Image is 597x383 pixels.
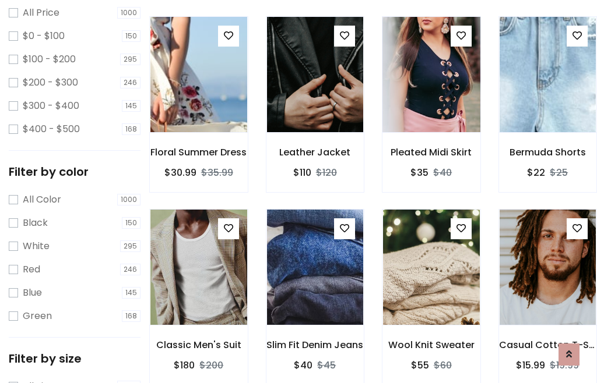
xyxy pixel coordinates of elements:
[201,166,233,179] del: $35.99
[382,339,480,350] h6: Wool Knit Sweater
[23,99,79,113] label: $300 - $400
[23,6,59,20] label: All Price
[23,239,50,253] label: White
[23,52,76,66] label: $100 - $200
[117,194,141,205] span: 1000
[433,166,452,179] del: $40
[527,167,545,178] h6: $22
[434,359,452,372] del: $60
[266,147,364,158] h6: Leather Jacket
[120,77,141,88] span: 246
[550,359,579,372] del: $19.99
[164,167,196,178] h6: $30.99
[150,339,248,350] h6: Classic Men's Suit
[150,147,248,158] h6: Floral Summer Dress
[23,193,61,207] label: All Color
[293,167,311,178] h6: $110
[122,310,141,322] span: 168
[23,122,80,136] label: $400 - $500
[23,76,78,90] label: $200 - $300
[120,264,141,275] span: 246
[23,286,42,300] label: Blue
[266,339,364,350] h6: Slim Fit Denim Jeans
[9,352,141,366] h5: Filter by size
[23,263,40,276] label: Red
[9,165,141,179] h5: Filter by color
[516,360,545,371] h6: $15.99
[120,54,141,65] span: 295
[122,100,141,112] span: 145
[117,7,141,19] span: 1000
[317,359,336,372] del: $45
[23,309,52,323] label: Green
[122,123,141,135] span: 168
[410,167,429,178] h6: $35
[122,30,141,42] span: 150
[23,216,48,230] label: Black
[499,147,597,158] h6: Bermuda Shorts
[316,166,337,179] del: $120
[294,360,312,371] h6: $40
[23,29,65,43] label: $0 - $100
[382,147,480,158] h6: Pleated Midi Skirt
[120,240,141,252] span: 295
[199,359,223,372] del: $200
[411,360,429,371] h6: $55
[122,287,141,299] span: 145
[499,339,597,350] h6: Casual Cotton T-Shirt
[174,360,195,371] h6: $180
[550,166,568,179] del: $25
[122,217,141,229] span: 150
